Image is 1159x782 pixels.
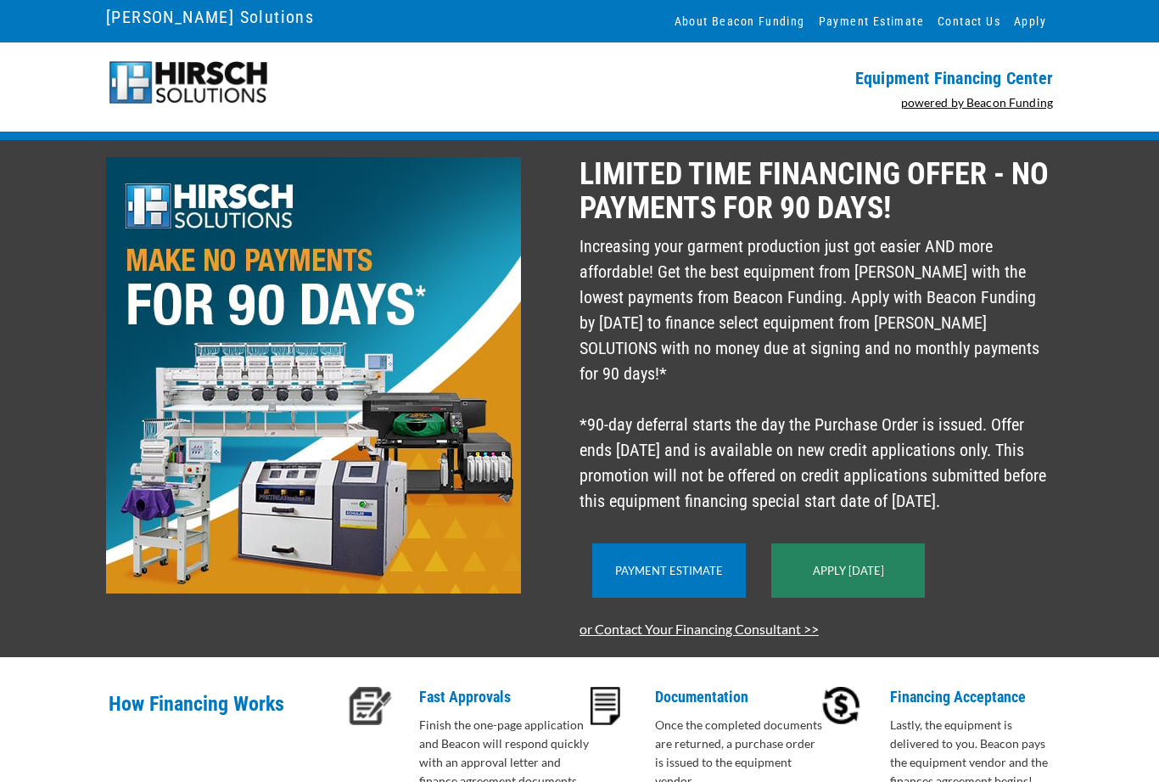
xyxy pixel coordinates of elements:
[655,687,826,707] p: Documentation
[106,157,521,594] img: 2508-Hirsch-90-Days-No-Payments-EFC-Imagery.jpg
[109,687,344,742] p: How Financing Works
[890,687,1061,707] p: Financing Acceptance
[901,95,1054,110] a: powered by Beacon Funding
[822,687,860,725] img: accept-icon.PNG
[579,621,819,637] a: or Contact Your Financing Consultant >>
[579,233,1053,514] p: Increasing your garment production just got easier AND more affordable! Get the best equipment fr...
[106,59,270,106] img: Hirsch-logo-55px.png
[419,687,590,707] p: Fast Approvals
[106,3,314,31] a: [PERSON_NAME] Solutions
[591,687,620,725] img: docs-icon.PNG
[590,68,1053,88] p: Equipment Financing Center
[813,564,884,577] a: Apply [DATE]
[615,564,723,577] a: Payment Estimate
[349,687,392,725] img: approval-icon.PNG
[579,157,1053,225] p: LIMITED TIME FINANCING OFFER - NO PAYMENTS FOR 90 DAYS!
